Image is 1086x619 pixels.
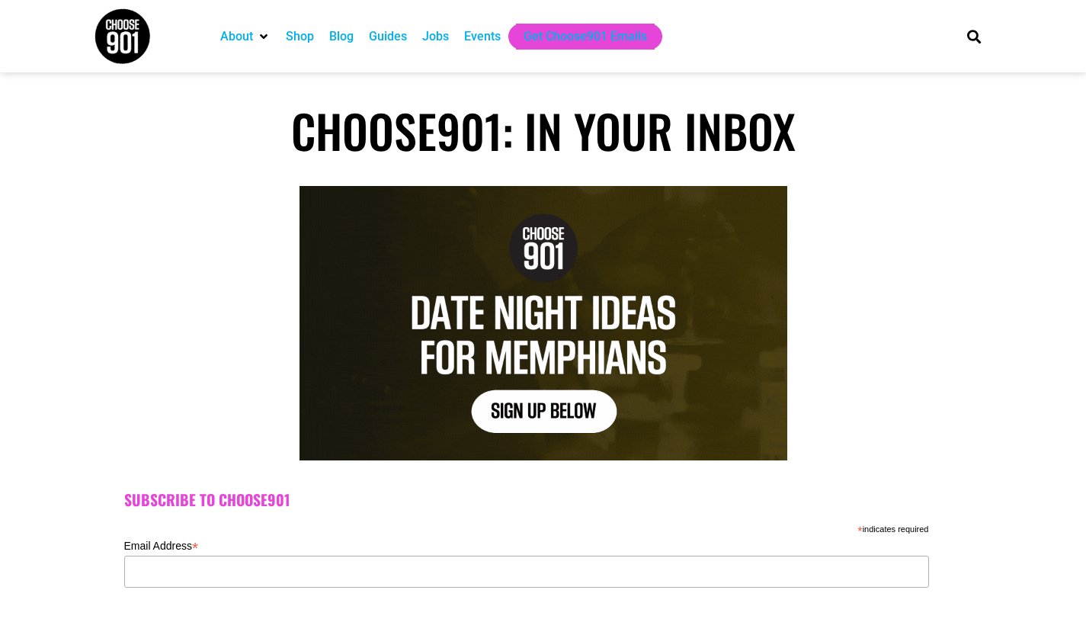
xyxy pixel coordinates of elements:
[124,491,963,509] h2: Subscribe to Choose901
[300,186,787,460] img: Text graphic with "Choose 901" logo. Reads: "7 Things to Do in Memphis This Week. Sign Up Below."...
[524,27,647,46] a: Get Choose901 Emails
[422,27,449,46] a: Jobs
[94,103,993,158] h1: Choose901: In Your Inbox
[961,24,986,49] div: Search
[220,27,253,46] a: About
[464,27,501,46] a: Events
[286,27,314,46] a: Shop
[124,521,929,535] div: indicates required
[329,27,354,46] a: Blog
[369,27,407,46] a: Guides
[124,535,929,553] label: Email Address
[213,24,941,50] nav: Main nav
[213,24,278,50] div: About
